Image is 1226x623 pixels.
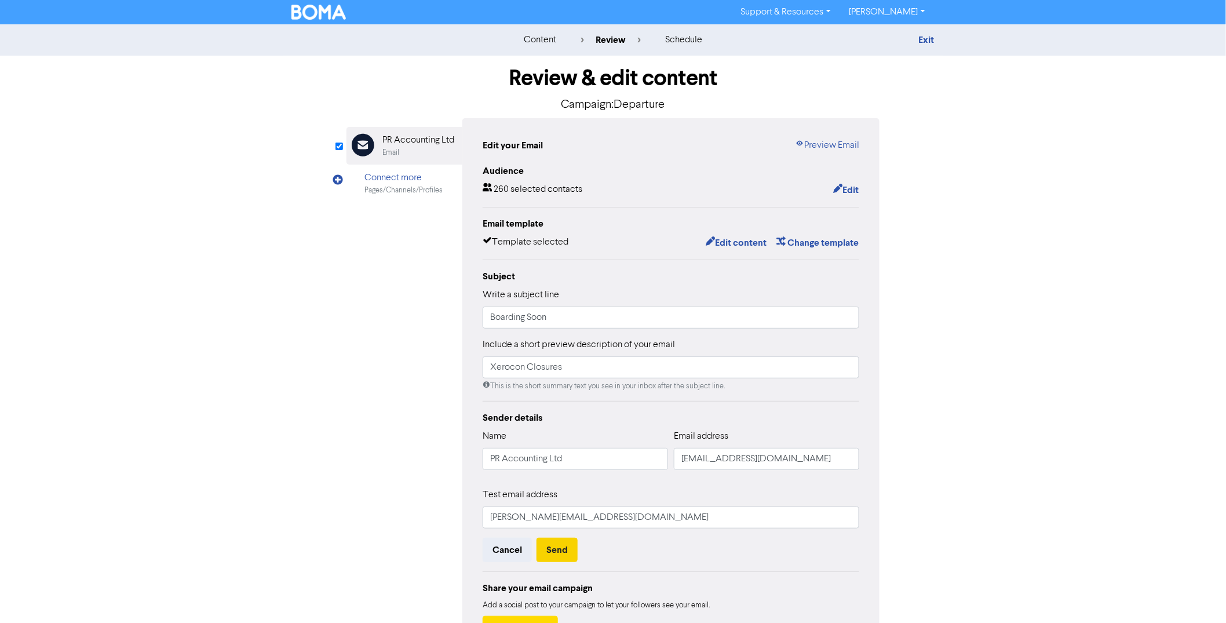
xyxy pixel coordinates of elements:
div: Subject [483,269,859,283]
div: Email template [483,217,859,231]
label: Name [483,429,506,443]
div: content [524,33,556,47]
img: BOMA Logo [291,5,346,20]
button: Cancel [483,538,532,562]
div: Email [382,147,399,158]
div: Template selected [483,235,568,250]
button: Edit [833,183,859,198]
div: Connect morePages/Channels/Profiles [346,165,462,202]
button: Edit content [705,235,767,250]
div: Connect more [364,171,443,185]
label: Email address [674,429,728,443]
div: PR Accounting Ltd [382,133,454,147]
button: Change template [776,235,859,250]
div: Edit your Email [483,139,543,152]
p: Campaign: Departure [346,96,880,114]
iframe: Chat Widget [1168,567,1226,623]
div: Pages/Channels/Profiles [364,185,443,196]
div: This is the short summary text you see in your inbox after the subject line. [483,381,859,392]
label: Test email address [483,488,557,502]
a: Support & Resources [732,3,840,21]
div: Add a social post to your campaign to let your followers see your email. [483,600,859,611]
h1: Review & edit content [346,65,880,92]
div: 260 selected contacts [483,183,582,198]
div: Share your email campaign [483,581,859,595]
label: Include a short preview description of your email [483,338,675,352]
div: PR Accounting LtdEmail [346,127,462,165]
div: review [581,33,641,47]
div: Sender details [483,411,859,425]
a: Exit [919,34,935,46]
button: Send [537,538,578,562]
div: schedule [665,33,702,47]
a: Preview Email [795,139,859,152]
div: Audience [483,164,859,178]
a: [PERSON_NAME] [840,3,935,21]
label: Write a subject line [483,288,559,302]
